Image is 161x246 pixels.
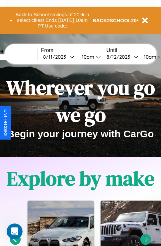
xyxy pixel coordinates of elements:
[43,54,69,60] div: 8 / 11 / 2025
[107,54,133,60] div: 8 / 12 / 2025
[140,54,158,60] div: 10am
[3,109,8,136] div: Give Feedback
[76,53,103,60] button: 10am
[12,10,93,31] button: Back to School savings of 20% in select cities! Ends [DATE] 10am PT.Use code:
[7,165,154,192] h1: Explore by make
[93,18,137,23] b: BACK2SCHOOL20
[41,47,103,53] label: From
[78,54,96,60] div: 10am
[41,53,76,60] button: 8/11/2025
[7,223,23,239] iframe: Intercom live chat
